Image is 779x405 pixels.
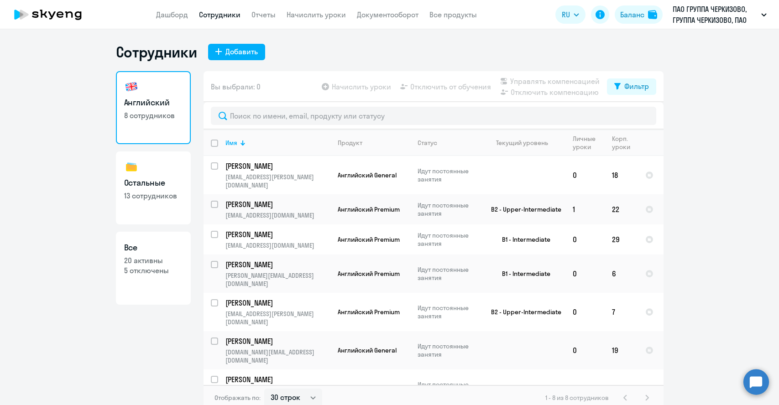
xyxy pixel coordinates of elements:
span: Английский Premium [338,205,400,213]
a: [PERSON_NAME] [225,260,330,270]
span: RU [562,9,570,20]
span: Вы выбрали: 0 [211,81,261,92]
p: [PERSON_NAME] [225,336,329,346]
p: Идут постоянные занятия [418,342,480,358]
a: [PERSON_NAME] [225,336,330,346]
p: [PERSON_NAME] [225,199,329,209]
td: 0 [565,293,605,331]
button: RU [555,5,586,24]
p: ПАО ГРУППА ЧЕРКИЗОВО, ГРУППА ЧЕРКИЗОВО, ПАО [673,4,758,26]
span: 1 - 8 из 8 сотрудников [545,394,609,402]
h3: Остальные [124,177,183,189]
p: 5 отключены [124,265,183,275]
div: Текущий уровень [496,139,548,147]
span: Английский General [338,346,397,354]
td: 7 [605,293,638,331]
span: Английский Premium [338,235,400,244]
a: [PERSON_NAME] [225,161,330,171]
td: B2 - Upper-Intermediate [481,194,565,224]
td: 19 [605,331,638,369]
p: [EMAIL_ADDRESS][PERSON_NAME][DOMAIN_NAME] [225,173,330,189]
p: [EMAIL_ADDRESS][DOMAIN_NAME] [225,241,330,249]
td: 0 [565,156,605,194]
a: Остальные13 сотрудников [116,151,191,224]
p: Идут постоянные занятия [418,201,480,218]
p: [PERSON_NAME] [225,161,329,171]
h3: Все [124,242,183,254]
p: 20 активны [124,255,183,265]
p: 13 сотрудников [124,191,183,201]
img: balance [648,10,657,19]
button: ПАО ГРУППА ЧЕРКИЗОВО, ГРУППА ЧЕРКИЗОВО, ПАО [668,4,771,26]
h1: Сотрудники [116,43,197,61]
td: 0 [565,254,605,293]
button: Добавить [208,44,265,60]
span: Английский General [338,171,397,179]
a: Начислить уроки [287,10,346,19]
p: Идут постоянные занятия [418,167,480,183]
div: Корп. уроки [612,135,630,151]
td: 0 [565,331,605,369]
p: [DOMAIN_NAME][EMAIL_ADDRESS][DOMAIN_NAME] [225,348,330,364]
td: B2 - Upper-Intermediate [481,293,565,331]
td: 18 [605,156,638,194]
div: Фильтр [624,81,649,92]
div: Статус [418,139,437,147]
h3: Английский [124,97,183,109]
div: Имя [225,139,237,147]
button: Балансbalance [615,5,663,24]
div: Добавить [225,46,258,57]
div: Баланс [620,9,644,20]
p: Идут постоянные занятия [418,265,480,282]
input: Поиск по имени, email, продукту или статусу [211,107,656,125]
img: others [124,160,139,174]
a: Все продукты [429,10,477,19]
div: Корп. уроки [612,135,638,151]
a: [PERSON_NAME] [225,298,330,308]
div: Текущий уровень [488,139,565,147]
a: Английский8 сотрудников [116,71,191,144]
div: Личные уроки [573,135,604,151]
p: 8 сотрудников [124,110,183,120]
a: Документооборот [357,10,418,19]
p: [EMAIL_ADDRESS][PERSON_NAME][DOMAIN_NAME] [225,310,330,326]
p: Идут постоянные занятия [418,231,480,248]
span: Отображать по: [214,394,261,402]
div: Продукт [338,139,410,147]
p: [PERSON_NAME] [225,374,329,384]
td: B1 - Intermediate [481,254,565,293]
a: [PERSON_NAME] [225,229,330,239]
p: [PERSON_NAME][EMAIL_ADDRESS][DOMAIN_NAME] [225,271,330,288]
div: Продукт [338,139,362,147]
span: Английский General [338,384,397,393]
p: [PERSON_NAME] [225,260,329,270]
div: Личные уроки [573,135,596,151]
td: 6 [605,254,638,293]
td: 1 [565,194,605,224]
td: 0 [565,224,605,254]
td: 22 [605,194,638,224]
span: Английский Premium [338,308,400,316]
a: [PERSON_NAME] [225,374,330,384]
p: [EMAIL_ADDRESS][DOMAIN_NAME] [225,211,330,219]
a: [PERSON_NAME] [225,199,330,209]
div: Статус [418,139,480,147]
td: 29 [605,224,638,254]
a: Отчеты [251,10,276,19]
a: Сотрудники [199,10,240,19]
span: Английский Premium [338,270,400,278]
p: [PERSON_NAME] [225,298,329,308]
p: [PERSON_NAME] [225,229,329,239]
p: Идут постоянные занятия [418,380,480,397]
img: english [124,79,139,94]
button: Фильтр [607,78,656,95]
a: Дашборд [156,10,188,19]
a: Все20 активны5 отключены [116,232,191,305]
p: Идут постоянные занятия [418,304,480,320]
td: B1 - Intermediate [481,224,565,254]
div: Имя [225,139,330,147]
